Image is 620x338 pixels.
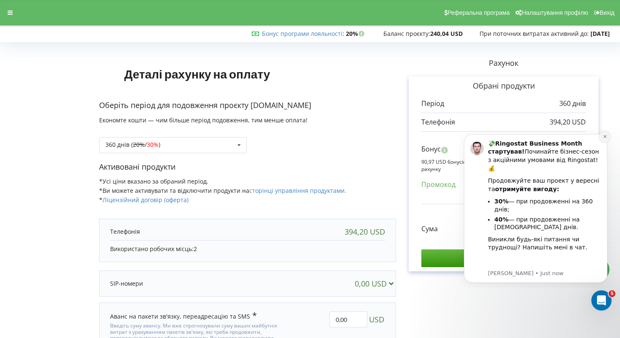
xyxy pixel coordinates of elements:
span: : [262,30,344,38]
span: USD [369,311,384,327]
a: сторінці управління продуктами. [249,187,346,195]
span: 30% [147,141,159,149]
span: Баланс проєкту: [383,30,430,38]
p: Рахунок [396,58,611,69]
p: Бонус [421,144,441,154]
span: *Ви можете активувати та відключити продукти на [99,187,346,195]
a: Ліцензійний договір (оферта) [102,196,189,204]
a: Бонус програми лояльності [262,30,342,38]
input: Перейти до оплати [421,249,586,267]
span: 5 [609,290,615,297]
div: Аванс на пакети зв'язку, переадресацію та SMS [110,311,257,321]
p: Телефонія [421,117,455,127]
span: При поточних витратах активний до: [480,30,589,38]
span: 2 [194,245,197,253]
div: 394,20 USD [345,227,385,236]
iframe: Intercom live chat [591,290,612,311]
p: Використано робочих місць: [110,245,385,253]
p: 360 днів [559,99,586,108]
p: Обрані продукти [421,81,586,92]
span: Реферальна програма [447,9,510,16]
s: 20% [133,141,145,149]
strong: 240,04 USD [430,30,463,38]
strong: 20% [346,30,367,38]
p: 394,20 USD [550,117,586,127]
span: Економте кошти — чим більше період подовження, тим менше оплата! [99,116,307,124]
p: Активовані продукти [99,162,396,173]
span: Вихід [600,9,615,16]
p: Телефонія [110,227,140,236]
p: Промокод [421,180,456,189]
iframe: Intercom notifications message [451,127,620,288]
div: 0,00 USD [355,279,397,288]
h1: Деталі рахунку на оплату [99,54,295,94]
p: Період [421,99,444,108]
p: Оберіть період для подовження проєкту [DOMAIN_NAME] [99,100,396,111]
span: Налаштування профілю [522,9,588,16]
p: Сума [421,224,438,234]
p: SIP-номери [110,279,143,288]
span: *Усі ціни вказано за обраний період. [99,177,208,185]
strong: [DATE] [590,30,610,38]
p: 90,97 USD бонусів стануть доступні через 270 днів після оплати рахунку [421,158,586,173]
div: 360 днів ( / ) [105,142,160,148]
